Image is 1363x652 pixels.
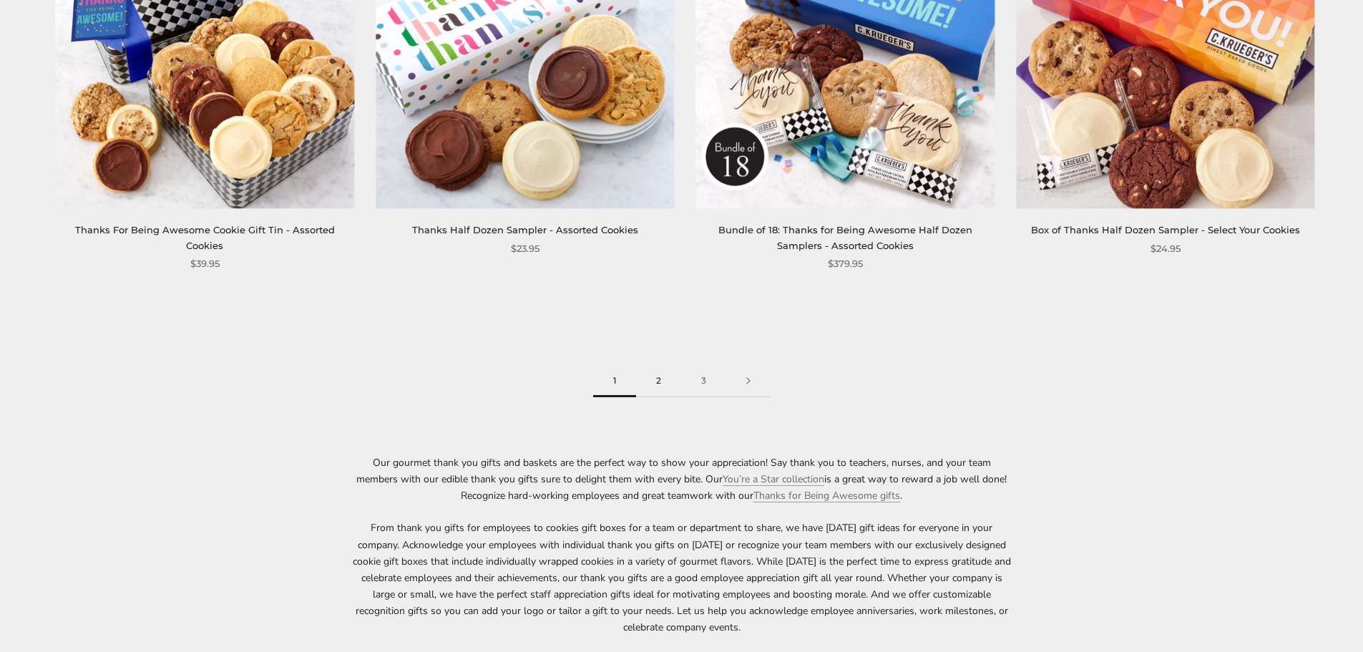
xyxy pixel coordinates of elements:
[1151,241,1181,256] span: $24.95
[353,454,1011,504] p: Our gourmet thank you gifts and baskets are the perfect way to show your appreciation! Say thank ...
[828,256,863,271] span: $379.95
[75,224,335,250] a: Thanks For Being Awesome Cookie Gift Tin - Assorted Cookies
[726,365,771,397] a: Next page
[412,224,638,235] a: Thanks Half Dozen Sampler - Assorted Cookies
[718,224,972,250] a: Bundle of 18: Thanks for Being Awesome Half Dozen Samplers - Assorted Cookies
[636,365,681,397] a: 2
[1031,224,1300,235] a: Box of Thanks Half Dozen Sampler - Select Your Cookies
[511,241,539,256] span: $23.95
[11,598,148,641] iframe: Sign Up via Text for Offers
[753,489,900,502] a: Thanks for Being Awesome gifts
[593,365,636,397] span: 1
[681,365,726,397] a: 3
[723,472,824,486] a: You’re a Star collection
[353,520,1011,636] p: From thank you gifts for employees to cookies gift boxes for a team or department to share, we ha...
[190,256,220,271] span: $39.95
